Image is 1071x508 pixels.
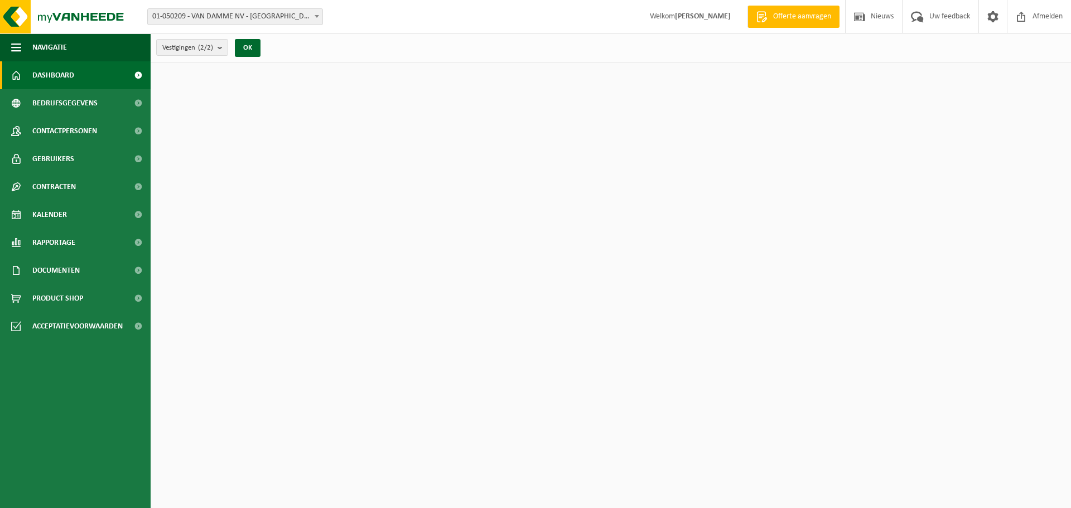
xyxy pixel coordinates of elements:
[147,8,323,25] span: 01-050209 - VAN DAMME NV - WAREGEM
[770,11,834,22] span: Offerte aanvragen
[235,39,260,57] button: OK
[32,284,83,312] span: Product Shop
[198,44,213,51] count: (2/2)
[32,117,97,145] span: Contactpersonen
[32,229,75,257] span: Rapportage
[32,145,74,173] span: Gebruikers
[148,9,322,25] span: 01-050209 - VAN DAMME NV - WAREGEM
[32,201,67,229] span: Kalender
[747,6,840,28] a: Offerte aanvragen
[32,257,80,284] span: Documenten
[32,89,98,117] span: Bedrijfsgegevens
[675,12,731,21] strong: [PERSON_NAME]
[32,61,74,89] span: Dashboard
[162,40,213,56] span: Vestigingen
[32,312,123,340] span: Acceptatievoorwaarden
[32,173,76,201] span: Contracten
[156,39,228,56] button: Vestigingen(2/2)
[32,33,67,61] span: Navigatie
